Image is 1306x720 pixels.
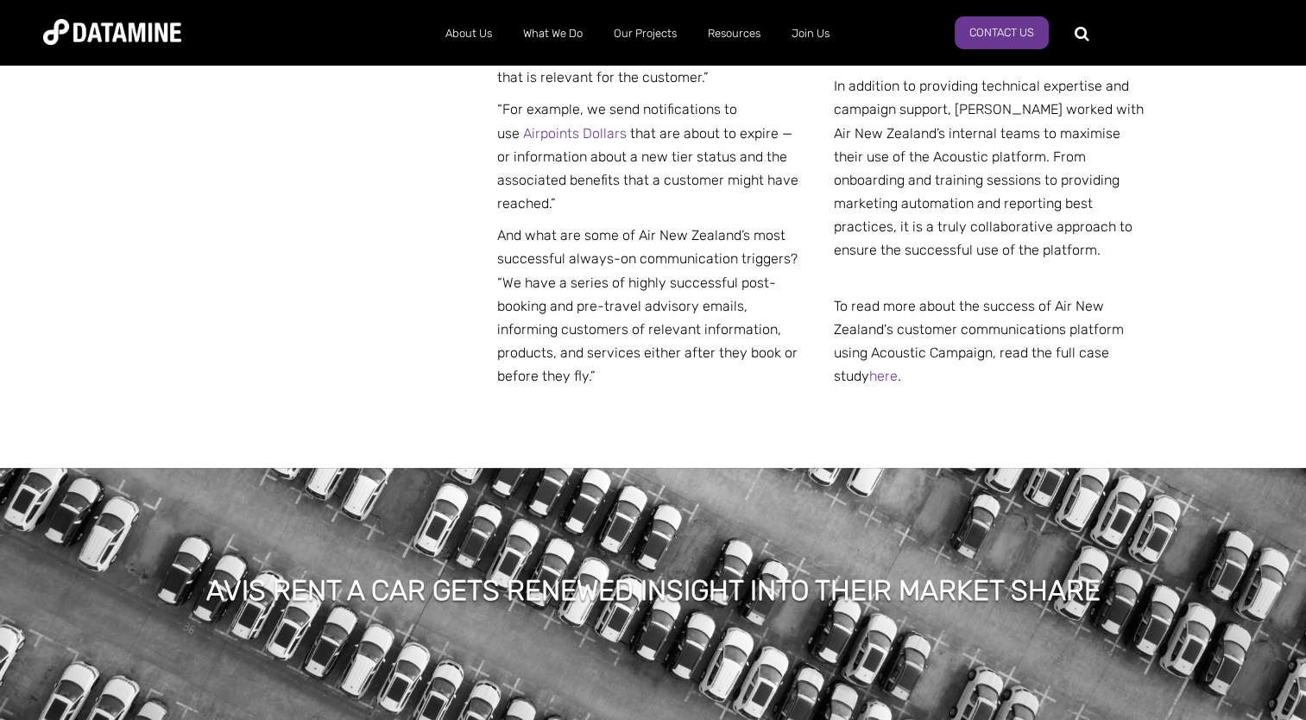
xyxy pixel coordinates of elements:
span: To read more about the success of Air New Zealand's customer communications platform using Acoust... [834,298,1124,385]
img: Datamine [43,19,181,45]
p: “For example, we send notifications to use that are about to expire — or information about a new ... [497,98,809,215]
a: Resources [692,11,776,56]
p: And what are some of Air New Zealand’s most successful always-on communication triggers? “We have... [497,224,809,388]
a: Our Projects [598,11,692,56]
h1: Avis Rent A Car gets renewed insight into their market share [206,572,1101,609]
a: Airpoints Dollars [523,125,627,142]
a: About Us [430,11,508,56]
a: Join Us [776,11,845,56]
p: In addition to providing technical expertise and campaign support, [PERSON_NAME] worked with Air ... [834,74,1145,286]
a: Contact Us [955,16,1049,49]
a: here [869,368,898,384]
a: What We Do [508,11,598,56]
